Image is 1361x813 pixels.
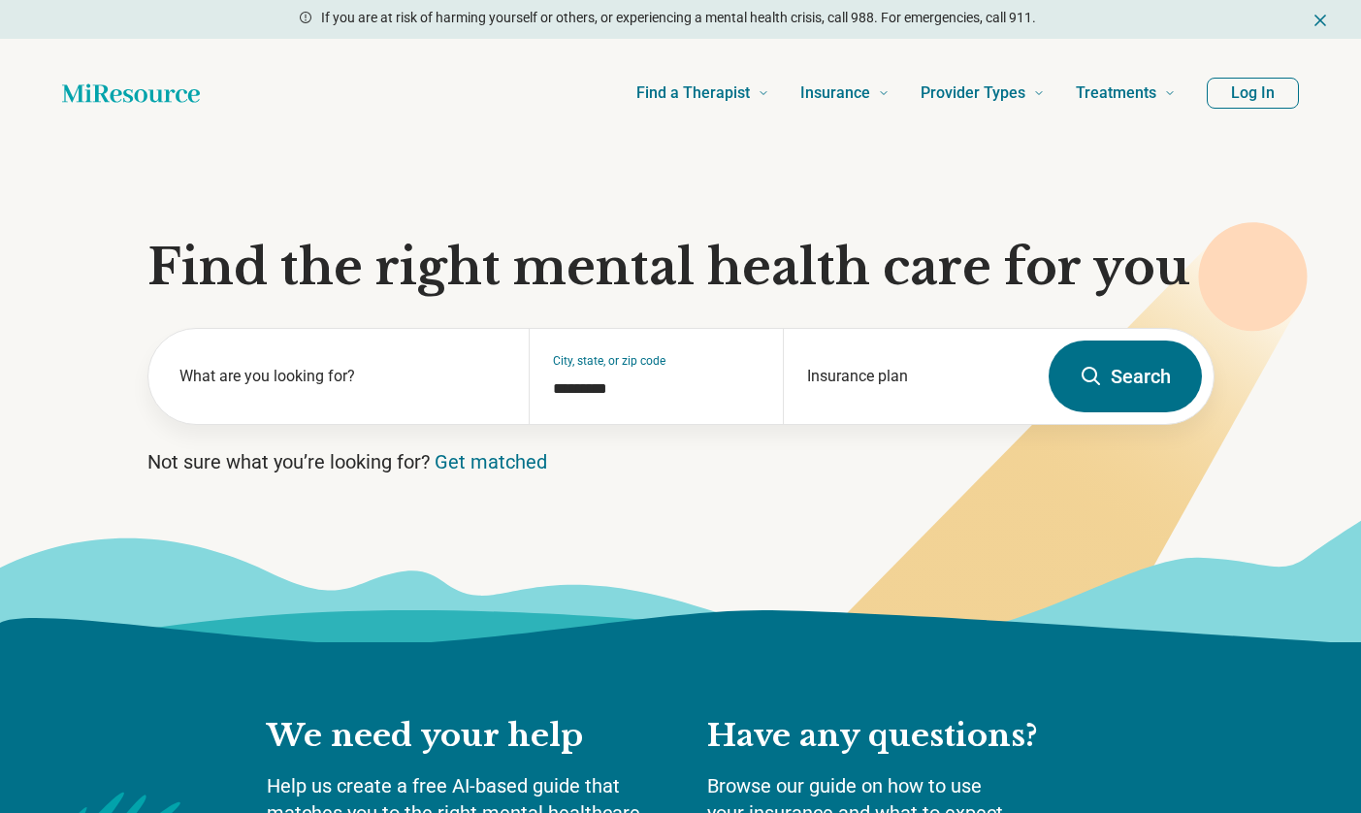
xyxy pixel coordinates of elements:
a: Provider Types [921,54,1045,132]
p: Not sure what you’re looking for? [147,448,1215,475]
span: Provider Types [921,80,1025,107]
h1: Find the right mental health care for you [147,239,1215,297]
p: If you are at risk of harming yourself or others, or experiencing a mental health crisis, call 98... [321,8,1036,28]
button: Search [1049,341,1202,412]
span: Treatments [1076,80,1156,107]
a: Treatments [1076,54,1176,132]
a: Insurance [800,54,890,132]
button: Log In [1207,78,1299,109]
a: Get matched [435,450,547,473]
span: Find a Therapist [636,80,750,107]
label: What are you looking for? [179,365,506,388]
a: Find a Therapist [636,54,769,132]
a: Home page [62,74,200,113]
h2: We need your help [267,716,668,757]
span: Insurance [800,80,870,107]
h2: Have any questions? [707,716,1095,757]
button: Dismiss [1311,8,1330,31]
